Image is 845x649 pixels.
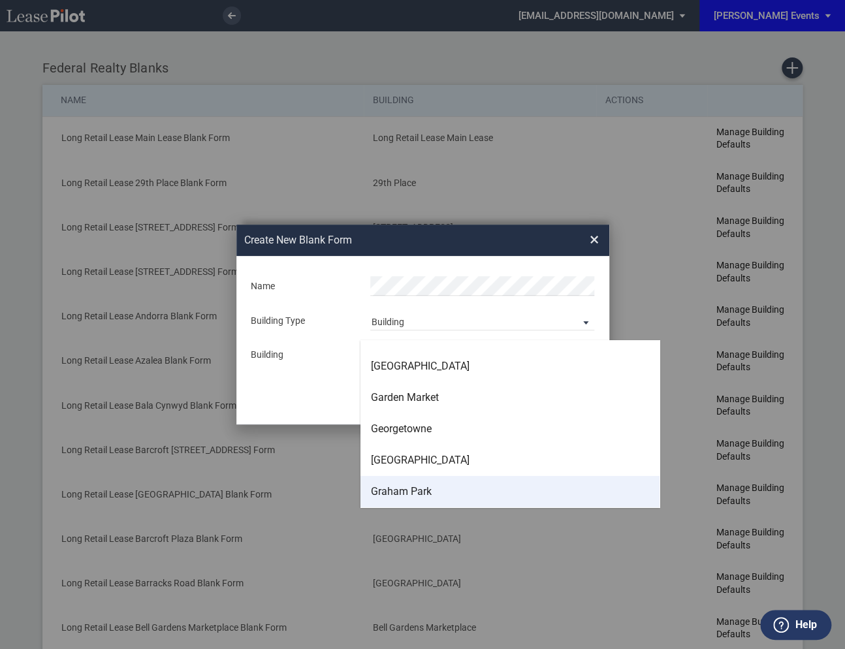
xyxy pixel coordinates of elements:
[371,453,470,467] div: [GEOGRAPHIC_DATA]
[371,422,432,436] div: Georgetowne
[371,359,470,373] div: [GEOGRAPHIC_DATA]
[371,484,432,499] div: Graham Park
[371,390,439,405] div: Garden Market
[795,616,816,633] label: Help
